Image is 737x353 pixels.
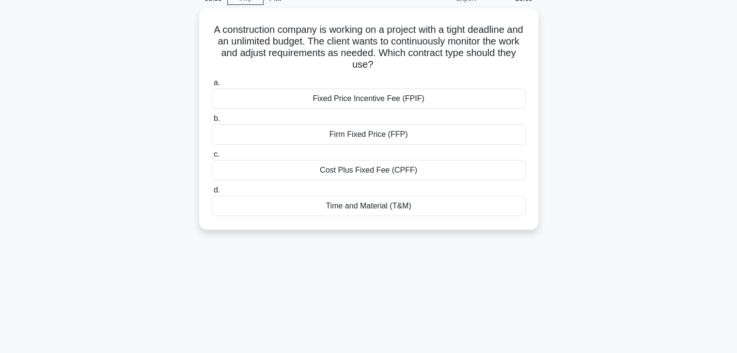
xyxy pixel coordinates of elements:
[211,24,527,71] h5: A construction company is working on a project with a tight deadline and an unlimited budget. The...
[212,196,526,216] div: Time and Material (T&M)
[212,88,526,109] div: Fixed Price Incentive Fee (FPIF)
[214,78,220,87] span: a.
[214,186,220,194] span: d.
[214,114,220,122] span: b.
[214,150,220,158] span: c.
[212,124,526,145] div: Firm Fixed Price (FFP)
[212,160,526,180] div: Cost Plus Fixed Fee (CPFF)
